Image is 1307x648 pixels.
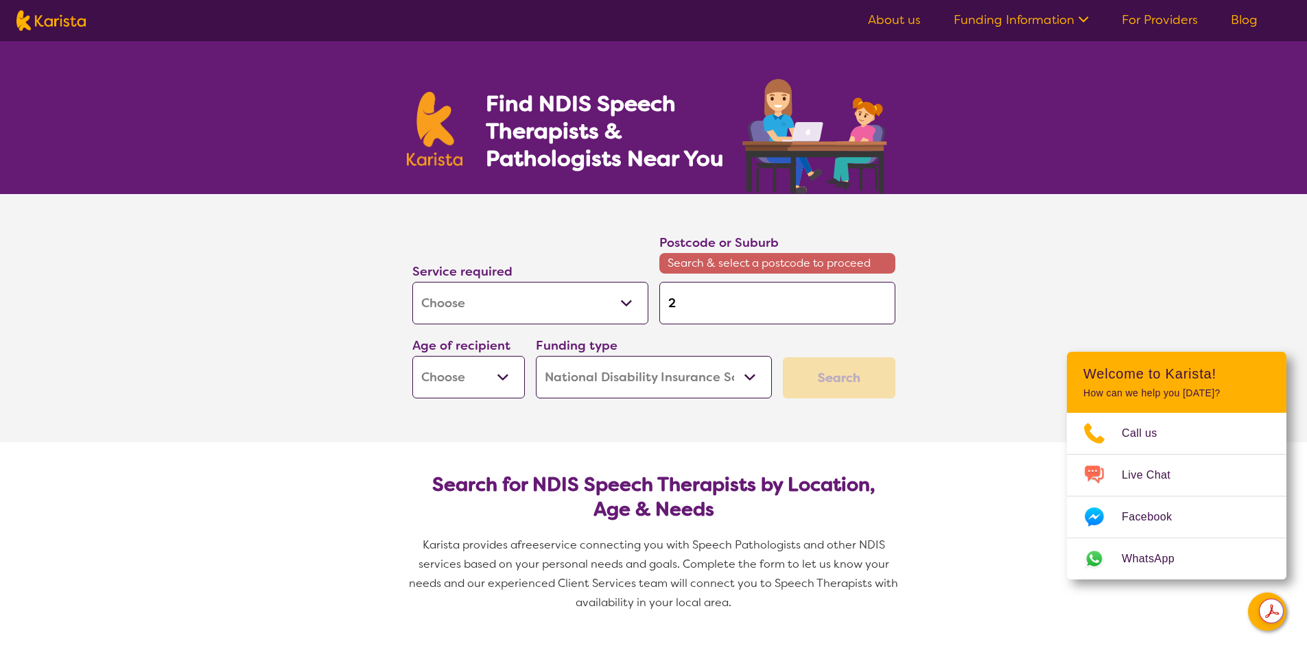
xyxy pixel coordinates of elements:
img: Karista logo [16,10,86,31]
label: Service required [412,263,513,280]
span: WhatsApp [1122,549,1191,569]
h2: Search for NDIS Speech Therapists by Location, Age & Needs [423,472,884,522]
img: speech-therapy [731,74,901,194]
p: How can we help you [DATE]? [1083,387,1270,399]
a: Blog [1231,12,1258,28]
button: Channel Menu [1248,592,1286,631]
img: Karista logo [407,92,463,166]
span: Search & select a postcode to proceed [659,253,895,274]
h2: Welcome to Karista! [1083,365,1270,382]
ul: Choose channel [1067,413,1286,579]
span: Live Chat [1122,465,1187,485]
label: Age of recipient [412,337,510,354]
a: About us [868,12,921,28]
span: Call us [1122,423,1174,444]
a: Web link opens in a new tab. [1067,538,1286,579]
label: Postcode or Suburb [659,235,779,251]
span: Karista provides a [423,538,517,552]
span: service connecting you with Speech Pathologists and other NDIS services based on your personal ne... [409,538,901,610]
a: For Providers [1122,12,1198,28]
h1: Find NDIS Speech Therapists & Pathologists Near You [486,90,740,172]
div: Channel Menu [1067,352,1286,579]
span: free [517,538,539,552]
span: Facebook [1122,507,1188,527]
label: Funding type [536,337,617,354]
input: Type [659,282,895,324]
a: Funding Information [954,12,1089,28]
